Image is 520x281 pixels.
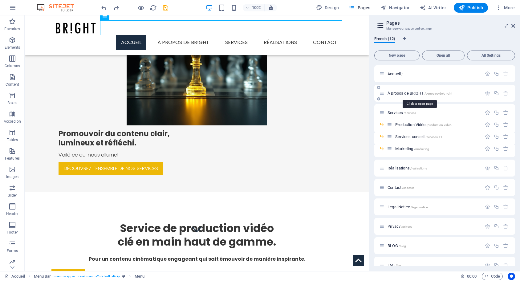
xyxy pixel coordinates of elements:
button: Usercentrics [508,273,515,280]
button: New page [374,51,420,60]
span: /contact [402,186,414,189]
p: Images [6,174,19,179]
h6: Session time [461,273,477,280]
button: reload [149,4,157,11]
div: Remove [503,185,508,190]
div: BLOG/blog [386,244,482,248]
span: Click to open page [388,110,416,115]
div: Settings [485,71,490,76]
button: redo [112,4,120,11]
span: Click to select. Double-click to edit [34,273,51,280]
span: Navigator [380,5,410,11]
h3: Manage your pages and settings [386,26,503,31]
span: /production-video [426,123,452,127]
span: /services [404,111,416,115]
i: Save (Ctrl+S) [162,4,169,11]
h2: Pages [386,20,515,26]
button: Pages [346,3,373,13]
div: Contact/contact [386,185,482,189]
button: More [493,3,517,13]
div: Settings [485,110,490,115]
button: Open all [422,51,465,60]
span: Pages [349,5,370,11]
p: Features [5,156,20,161]
span: Code [485,273,500,280]
span: : [471,274,472,279]
div: Duplicate [494,204,499,210]
div: Duplicate [494,243,499,248]
span: Click to open page [388,185,414,190]
span: À propos de BR!GHT [388,91,452,96]
span: Click to open page [388,205,428,209]
i: Redo: Change image (Ctrl+Y, ⌘+Y) [113,4,120,11]
div: Remove [503,134,508,139]
button: Click here to leave preview mode and continue editing [137,4,144,11]
div: Remove [503,110,508,115]
div: Settings [485,243,490,248]
span: Click to open page [388,224,412,229]
div: Settings [485,146,490,151]
span: /marketing [414,147,429,151]
div: Privacy/privacy [386,224,482,228]
span: Click to open page [388,243,406,248]
div: Remove [503,91,508,96]
button: Publish [454,3,488,13]
div: Settings [485,91,490,96]
button: 100% [243,4,265,11]
div: Settings [485,204,490,210]
p: Header [6,211,18,216]
p: Content [6,82,19,87]
span: Click to open page [388,166,427,170]
img: Editor Logo [35,4,82,11]
p: Forms [7,248,18,253]
button: undo [100,4,108,11]
p: Tables [7,137,18,142]
span: /blog [399,244,406,248]
div: Settings [485,263,490,268]
div: FAQ/faq [386,263,482,267]
div: Remove [503,224,508,229]
p: Slider [8,193,17,198]
span: Open all [425,54,462,57]
span: /a-propos-de-br-ght [425,92,453,95]
button: Navigator [378,3,412,13]
span: Click to open page [388,263,401,267]
a: Click to cancel selection. Double-click to open Pages [5,273,25,280]
button: Design [314,3,342,13]
button: Code [482,273,503,280]
div: Settings [485,185,490,190]
span: /faq [396,264,401,267]
button: save [162,4,169,11]
p: Elements [5,45,20,50]
div: Duplicate [494,122,499,127]
span: Click to open page [395,122,452,127]
div: Settings [485,122,490,127]
span: Publish [459,5,483,11]
span: All Settings [470,54,512,57]
span: /legal-notice [411,206,428,209]
div: Duplicate [494,146,499,151]
div: Duplicate [494,263,499,268]
div: Remove [503,165,508,171]
div: Duplicate [494,71,499,76]
div: Remove [503,204,508,210]
div: The startpage cannot be deleted [503,71,508,76]
div: Settings [485,165,490,171]
div: Settings [485,224,490,229]
span: /privacy [401,225,412,228]
i: Undo: Change image (Ctrl+Z) [100,4,108,11]
button: All Settings [467,51,515,60]
p: Columns [5,63,20,68]
span: Click to select. Double-click to edit [135,273,144,280]
div: Services/services [386,111,482,115]
div: À propos de BR!GHT/a-propos-de-br-ght [386,91,482,95]
span: Click to open page [388,71,403,76]
div: Remove [503,243,508,248]
div: Duplicate [494,134,499,139]
div: Production Vidéo/production-video [393,123,482,127]
i: On resize automatically adjust zoom level to fit chosen device. [268,5,274,10]
div: Remove [503,263,508,268]
span: Design [316,5,339,11]
p: Favorites [4,26,20,31]
nav: breadcrumb [34,273,145,280]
